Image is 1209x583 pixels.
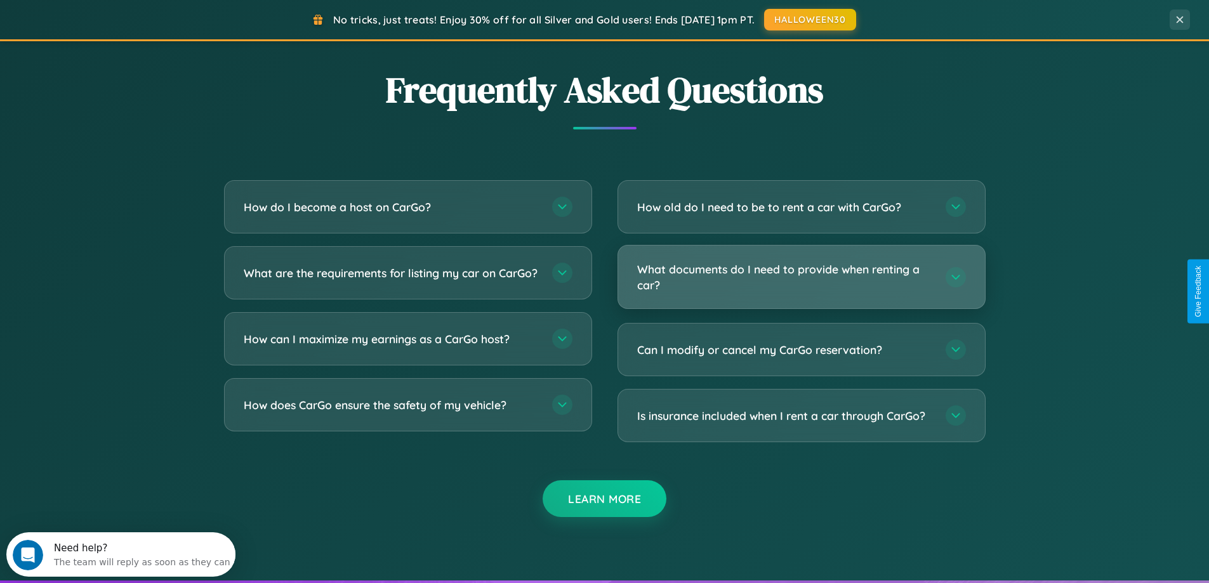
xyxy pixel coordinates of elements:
div: Need help? [48,11,224,21]
h3: Can I modify or cancel my CarGo reservation? [637,342,933,358]
h2: Frequently Asked Questions [224,65,986,114]
div: Give Feedback [1194,266,1203,317]
h3: How do I become a host on CarGo? [244,199,539,215]
h3: What are the requirements for listing my car on CarGo? [244,265,539,281]
div: Open Intercom Messenger [5,5,236,40]
iframe: Intercom live chat discovery launcher [6,532,235,577]
h3: How old do I need to be to rent a car with CarGo? [637,199,933,215]
h3: How does CarGo ensure the safety of my vehicle? [244,397,539,413]
iframe: Intercom live chat [13,540,43,570]
button: Learn More [543,480,666,517]
h3: What documents do I need to provide when renting a car? [637,261,933,292]
div: The team will reply as soon as they can [48,21,224,34]
button: HALLOWEEN30 [764,9,856,30]
h3: How can I maximize my earnings as a CarGo host? [244,331,539,347]
h3: Is insurance included when I rent a car through CarGo? [637,408,933,424]
span: No tricks, just treats! Enjoy 30% off for all Silver and Gold users! Ends [DATE] 1pm PT. [333,13,755,26]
